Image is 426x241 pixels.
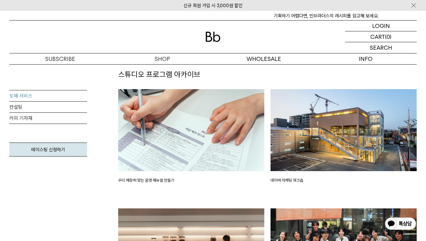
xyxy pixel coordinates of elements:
p: (0) [385,31,391,42]
a: 커피 기자재 [9,113,87,124]
p: WHOLESALE [213,53,315,64]
p: 우리 매장에 맞는 운영 매뉴얼 만들기 [118,177,264,184]
p: LOGIN [372,20,390,31]
img: 네이버 마케팅 워크숍 이미지 [271,89,417,171]
a: 컨설팅 [9,102,87,113]
img: 로고 [206,32,220,42]
a: 테이스팅 신청하기 [9,143,87,157]
p: INFO [315,53,417,64]
a: LOGIN [345,20,417,31]
img: 카카오톡 채널 1:1 채팅 버튼 [384,217,417,232]
div: 스튜디오 프로그램 아카이브 [115,69,420,80]
a: 도매 서비스 [9,90,87,102]
a: SUBSCRIBE [9,53,111,64]
p: CART [370,31,385,42]
a: 신규 회원 가입 시 3,000원 할인 [183,3,243,8]
a: SHOP [111,53,213,64]
img: 우리 매장에 맞는 운영 매뉴얼 만들기 이미지 [118,89,264,171]
a: CART (0) [345,31,417,42]
p: 네이버 마케팅 워크숍 [271,177,417,184]
p: SEARCH [370,42,392,53]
